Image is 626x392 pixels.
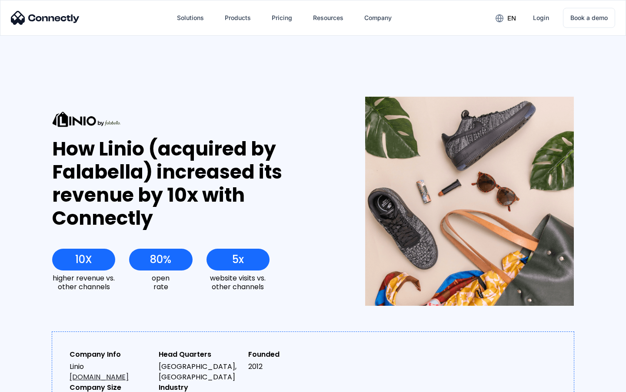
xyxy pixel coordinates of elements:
div: Head Quarters [159,349,241,360]
div: Pricing [272,12,292,24]
div: open rate [129,274,192,291]
div: Founded [248,349,330,360]
a: Login [526,7,556,28]
div: 5x [232,253,244,266]
div: Login [533,12,549,24]
div: [GEOGRAPHIC_DATA], [GEOGRAPHIC_DATA] [159,362,241,382]
a: Book a demo [563,8,615,28]
a: Pricing [265,7,299,28]
div: higher revenue vs. other channels [52,274,115,291]
div: Company [364,12,392,24]
div: Linio [70,362,152,382]
div: Solutions [177,12,204,24]
div: 10X [75,253,92,266]
div: en [507,12,516,24]
div: Resources [313,12,343,24]
aside: Language selected: English [9,377,52,389]
ul: Language list [17,377,52,389]
a: [DOMAIN_NAME] [70,372,129,382]
div: 2012 [248,362,330,372]
div: Company Info [70,349,152,360]
div: 80% [150,253,171,266]
div: Products [225,12,251,24]
img: Connectly Logo [11,11,80,25]
div: How Linio (acquired by Falabella) increased its revenue by 10x with Connectly [52,138,333,230]
div: website visits vs. other channels [206,274,270,291]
